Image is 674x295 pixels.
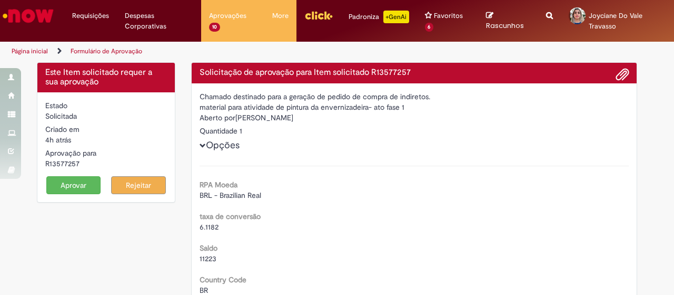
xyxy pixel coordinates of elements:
[45,148,96,158] label: Aprovação para
[200,180,237,189] b: RPA Moeda
[304,7,333,23] img: click_logo_yellow_360x200.png
[486,21,524,31] span: Rascunhos
[45,68,167,87] h4: Este Item solicitado requer a sua aprovação
[45,158,167,169] div: R13577257
[200,91,629,102] div: Chamado destinado para a geração de pedido de compra de indiretos.
[209,23,220,32] span: 10
[45,124,80,135] label: Criado em
[8,42,441,61] ul: Trilhas de página
[200,222,219,232] span: 6.1182
[200,275,246,284] b: Country Code
[45,135,71,145] span: 4h atrás
[72,11,109,21] span: Requisições
[272,11,289,21] span: More
[434,11,463,21] span: Favoritos
[45,135,167,145] div: 29/09/2025 14:27:19
[45,111,167,121] div: Solicitada
[200,68,629,78] h4: Solicitação de aprovação para Item solicitado R13577257
[200,243,217,253] b: Saldo
[425,23,434,32] span: 6
[71,47,142,55] a: Formulário de Aprovação
[200,254,216,263] span: 11223
[125,11,193,32] span: Despesas Corporativas
[200,212,261,221] b: taxa de conversão
[1,5,55,26] img: ServiceNow
[349,11,409,23] div: Padroniza
[209,11,246,21] span: Aprovações
[45,100,67,111] label: Estado
[486,11,530,31] a: Rascunhos
[200,102,629,112] div: material para atividade de pintura da envernizadeira- ato fase 1
[45,135,71,145] time: 29/09/2025 14:27:19
[200,126,629,136] div: Quantidade 1
[589,11,642,31] span: Joyciane Do Vale Travasso
[383,11,409,23] p: +GenAi
[200,112,235,123] label: Aberto por
[111,176,166,194] button: Rejeitar
[200,286,208,295] span: BR
[200,191,261,200] span: BRL - Brazilian Real
[200,112,629,126] div: [PERSON_NAME]
[12,47,48,55] a: Página inicial
[46,176,101,194] button: Aprovar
